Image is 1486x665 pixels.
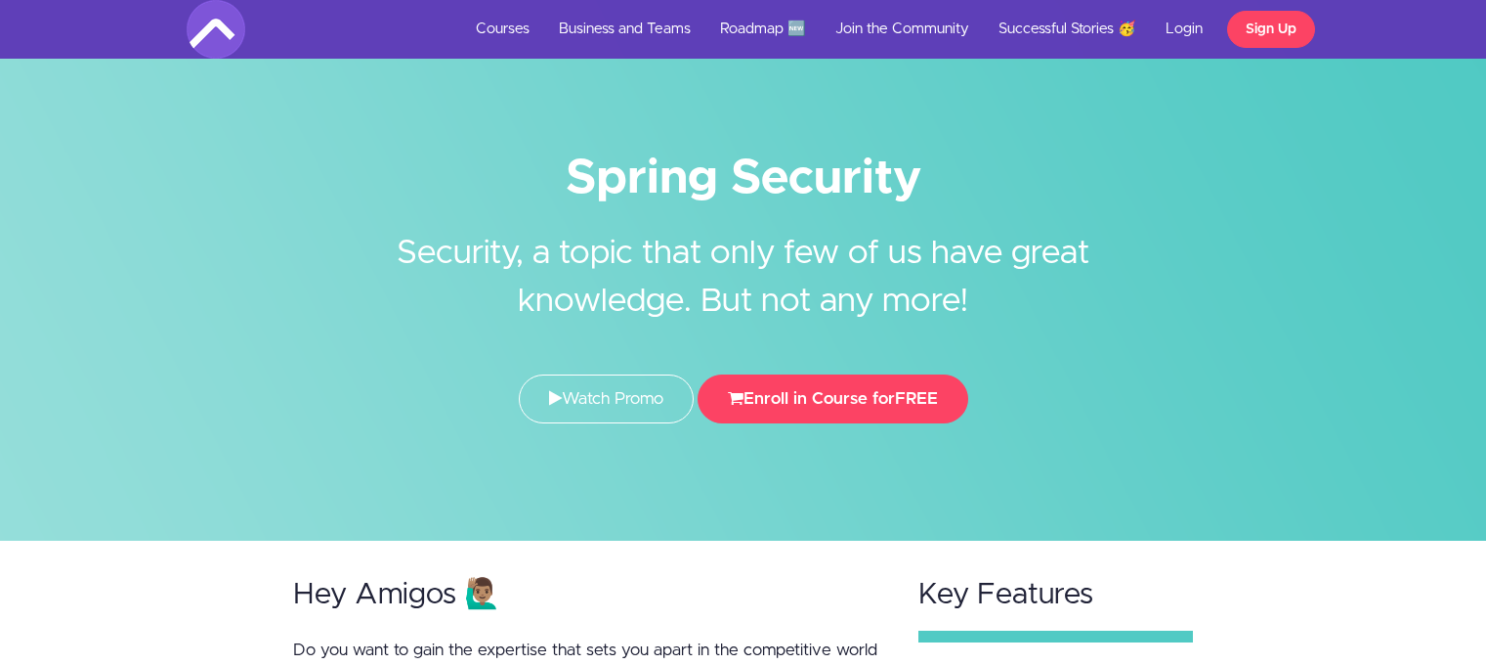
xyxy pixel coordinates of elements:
h2: Hey Amigos 🙋🏽‍♂️ [293,579,881,611]
span: FREE [895,390,938,407]
a: Watch Promo [519,375,694,423]
a: Sign Up [1227,11,1315,48]
h1: Spring Security [187,156,1300,200]
h2: Security, a topic that only few of us have great knowledge. But not any more! [377,200,1110,326]
button: Enroll in Course forFREE [698,375,968,423]
h2: Key Features [918,579,1194,611]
